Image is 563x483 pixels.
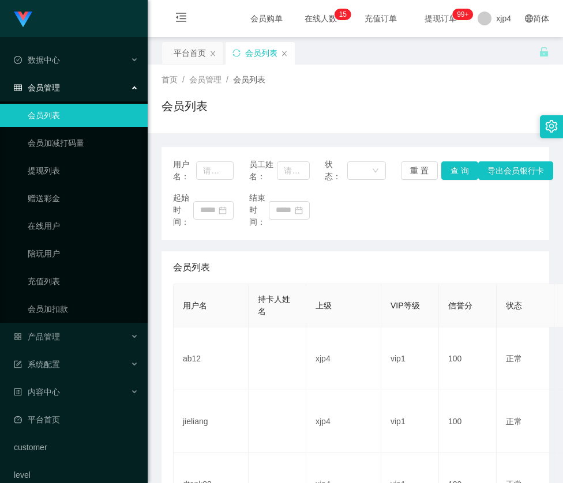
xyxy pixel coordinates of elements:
[232,49,241,57] i: 图标: sync
[258,295,290,316] span: 持卡人姓名
[14,332,60,341] span: 产品管理
[28,242,138,265] a: 陪玩用户
[478,161,553,180] button: 导出会员银行卡
[14,56,22,64] i: 图标: check-circle-o
[14,55,60,65] span: 数据中心
[209,50,216,57] i: 图标: close
[401,161,438,180] button: 重 置
[28,214,138,237] a: 在线用户
[28,297,138,320] a: 会员加扣款
[506,354,522,363] span: 正常
[182,75,185,84] span: /
[14,360,22,368] i: 图标: form
[439,390,497,453] td: 100
[441,161,478,180] button: 查 询
[245,42,277,64] div: 会员列表
[162,1,201,37] i: 图标: menu-fold
[196,161,234,180] input: 请输入
[452,9,473,20] sup: 188
[162,75,178,84] span: 首页
[295,206,303,214] i: 图标: calendar
[439,327,497,390] td: 100
[173,261,210,274] span: 会员列表
[174,42,206,64] div: 平台首页
[14,333,22,341] i: 图标: appstore-o
[28,159,138,182] a: 提现列表
[277,161,310,180] input: 请输入
[189,75,222,84] span: 会员管理
[506,301,522,310] span: 状态
[359,14,403,22] span: 充值订单
[545,120,558,133] i: 图标: setting
[183,301,207,310] span: 用户名
[249,192,269,228] span: 结束时间：
[162,97,208,115] h1: 会员列表
[14,388,22,396] i: 图标: profile
[506,417,522,426] span: 正常
[419,14,463,22] span: 提现订单
[14,408,138,431] a: 图标: dashboard平台首页
[249,159,277,183] span: 员工姓名：
[226,75,228,84] span: /
[381,390,439,453] td: vip1
[14,436,138,459] a: customer
[28,270,138,293] a: 充值列表
[306,327,381,390] td: xjp4
[306,390,381,453] td: xjp4
[325,159,347,183] span: 状态：
[343,9,347,20] p: 5
[174,390,249,453] td: jieliang
[335,9,351,20] sup: 15
[28,187,138,210] a: 赠送彩金
[219,206,227,214] i: 图标: calendar
[173,192,193,228] span: 起始时间：
[539,47,549,57] i: 图标: unlock
[14,387,60,397] span: 内容中心
[448,301,472,310] span: 信誉分
[372,167,379,175] i: 图标: down
[14,84,22,92] i: 图标: table
[316,301,332,310] span: 上级
[233,75,265,84] span: 会员列表
[28,131,138,154] a: 会员加减打码量
[281,50,288,57] i: 图标: close
[14,360,60,369] span: 系统配置
[14,83,60,92] span: 会员管理
[174,327,249,390] td: ab12
[14,12,32,28] img: logo.9652507e.png
[525,14,533,22] i: 图标: global
[391,301,420,310] span: VIP等级
[339,9,343,20] p: 1
[299,14,343,22] span: 在线人数
[381,327,439,390] td: vip1
[173,159,196,183] span: 用户名：
[28,104,138,127] a: 会员列表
